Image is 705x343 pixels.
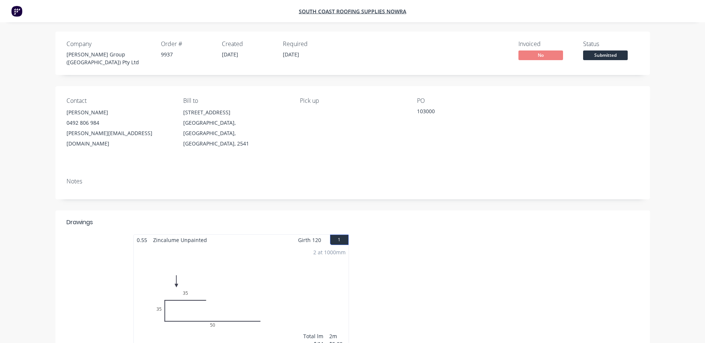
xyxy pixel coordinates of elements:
div: [GEOGRAPHIC_DATA], [GEOGRAPHIC_DATA], [GEOGRAPHIC_DATA], 2541 [183,118,288,149]
span: [DATE] [283,51,299,58]
button: 1 [330,235,349,245]
div: [PERSON_NAME] [67,107,171,118]
span: [DATE] [222,51,238,58]
div: PO [417,97,522,104]
div: Required [283,40,335,48]
div: 103000 [417,107,510,118]
div: Pick up [300,97,405,104]
div: [PERSON_NAME]0492 806 984[PERSON_NAME][EMAIL_ADDRESS][DOMAIN_NAME] [67,107,171,149]
div: Contact [67,97,171,104]
img: Factory [11,6,22,17]
div: Notes [67,178,639,185]
div: [STREET_ADDRESS][GEOGRAPHIC_DATA], [GEOGRAPHIC_DATA], [GEOGRAPHIC_DATA], 2541 [183,107,288,149]
span: Submitted [583,50,628,60]
div: Created [222,40,274,48]
div: Drawings [67,218,93,227]
div: [STREET_ADDRESS] [183,107,288,118]
div: Order # [161,40,213,48]
div: Company [67,40,152,48]
div: 9937 [161,50,213,58]
span: No [518,50,563,60]
span: 0.55 [134,235,150,245]
div: 2 at 1000mm [313,248,346,256]
div: Total lm [303,332,323,340]
a: South Coast Roofing Supplies Nowra [299,8,406,15]
span: Zincalume Unpainted [150,235,210,245]
div: [PERSON_NAME] Group ([GEOGRAPHIC_DATA]) Pty Ltd [67,50,152,66]
span: Girth 120 [298,235,321,245]
div: [PERSON_NAME][EMAIL_ADDRESS][DOMAIN_NAME] [67,128,171,149]
div: Invoiced [518,40,574,48]
div: Bill to [183,97,288,104]
div: 0492 806 984 [67,118,171,128]
div: Status [583,40,639,48]
div: 2m [329,332,346,340]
